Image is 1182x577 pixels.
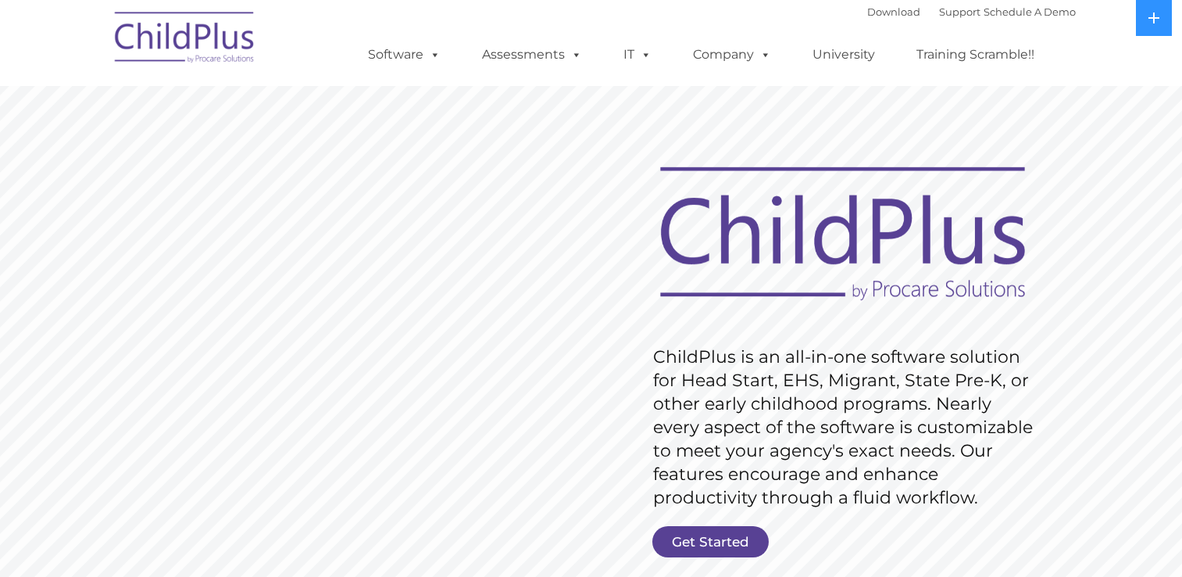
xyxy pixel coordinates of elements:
[677,39,787,70] a: Company
[901,39,1050,70] a: Training Scramble!!
[653,346,1041,510] rs-layer: ChildPlus is an all-in-one software solution for Head Start, EHS, Migrant, State Pre-K, or other ...
[984,5,1076,18] a: Schedule A Demo
[352,39,456,70] a: Software
[652,526,769,557] a: Get Started
[867,5,920,18] a: Download
[797,39,891,70] a: University
[608,39,667,70] a: IT
[867,5,1076,18] font: |
[466,39,598,70] a: Assessments
[107,1,263,79] img: ChildPlus by Procare Solutions
[939,5,980,18] a: Support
